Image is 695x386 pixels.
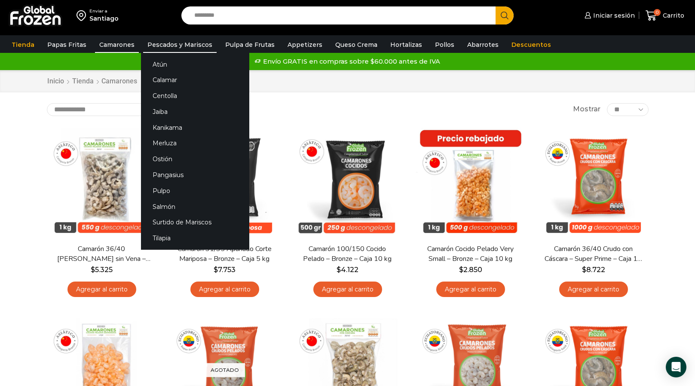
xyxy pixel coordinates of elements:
[7,37,39,53] a: Tienda
[67,282,136,297] a: Agregar al carrito: “Camarón 36/40 Crudo Pelado sin Vena - Bronze - Caja 10 kg”
[431,37,459,53] a: Pollos
[666,357,686,377] div: Open Intercom Messenger
[331,37,382,53] a: Queso Crema
[337,266,341,274] span: $
[141,135,249,151] a: Merluza
[47,103,156,116] select: Pedido de la tienda
[298,244,397,264] a: Camarón 100/150 Cocido Pelado – Bronze – Caja 10 kg
[559,282,628,297] a: Agregar al carrito: “Camarón 36/40 Crudo con Cáscara - Super Prime - Caja 10 kg”
[47,77,137,86] nav: Breadcrumb
[141,72,249,88] a: Calamar
[141,167,249,183] a: Pangasius
[89,14,119,23] div: Santiago
[582,7,635,24] a: Iniciar sesión
[141,183,249,199] a: Pulpo
[654,9,661,16] span: 0
[436,282,505,297] a: Agregar al carrito: “Camarón Cocido Pelado Very Small - Bronze - Caja 10 kg”
[496,6,514,25] button: Search button
[313,282,382,297] a: Agregar al carrito: “Camarón 100/150 Cocido Pelado - Bronze - Caja 10 kg”
[141,230,249,246] a: Tilapia
[544,244,643,264] a: Camarón 36/40 Crudo con Cáscara – Super Prime – Caja 10 kg
[421,244,520,264] a: Camarón Cocido Pelado Very Small – Bronze – Caja 10 kg
[101,77,137,85] h1: Camarones
[214,266,236,274] bdi: 7.753
[573,104,600,114] span: Mostrar
[221,37,279,53] a: Pulpa de Frutas
[95,37,139,53] a: Camarones
[141,56,249,72] a: Atún
[582,266,586,274] span: $
[141,104,249,120] a: Jaiba
[463,37,503,53] a: Abarrotes
[77,8,89,23] img: address-field-icon.svg
[582,266,605,274] bdi: 8.722
[141,119,249,135] a: Kanikama
[459,266,482,274] bdi: 2.850
[386,37,426,53] a: Hortalizas
[91,266,113,274] bdi: 5.325
[89,8,119,14] div: Enviar a
[143,37,217,53] a: Pescados y Mariscos
[507,37,555,53] a: Descuentos
[43,37,91,53] a: Papas Fritas
[91,266,95,274] span: $
[52,244,151,264] a: Camarón 36/40 [PERSON_NAME] sin Vena – Bronze – Caja 10 kg
[141,151,249,167] a: Ostión
[175,244,274,264] a: Camarón 31/35 Apanado Corte Mariposa – Bronze – Caja 5 kg
[205,363,245,377] p: Agotado
[47,77,64,86] a: Inicio
[643,6,686,26] a: 0 Carrito
[661,11,684,20] span: Carrito
[72,77,94,86] a: Tienda
[190,282,259,297] a: Agregar al carrito: “Camarón 31/35 Apanado Corte Mariposa - Bronze - Caja 5 kg”
[283,37,327,53] a: Appetizers
[459,266,463,274] span: $
[141,88,249,104] a: Centolla
[141,214,249,230] a: Surtido de Mariscos
[141,199,249,214] a: Salmón
[337,266,358,274] bdi: 4.122
[214,266,218,274] span: $
[591,11,635,20] span: Iniciar sesión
